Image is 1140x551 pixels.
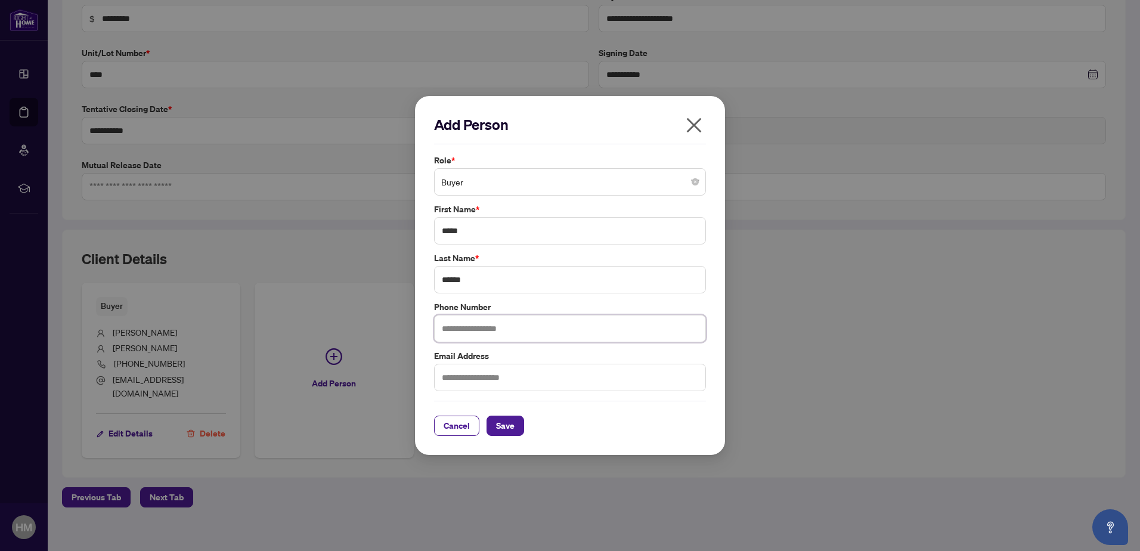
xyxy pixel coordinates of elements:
[434,252,706,265] label: Last Name
[434,154,706,167] label: Role
[441,171,699,193] span: Buyer
[434,416,479,436] button: Cancel
[692,178,699,185] span: close-circle
[444,416,470,435] span: Cancel
[1092,509,1128,545] button: Open asap
[434,203,706,216] label: First Name
[684,116,704,135] span: close
[434,301,706,314] label: Phone Number
[434,349,706,363] label: Email Address
[496,416,515,435] span: Save
[434,115,706,134] h2: Add Person
[487,416,524,436] button: Save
